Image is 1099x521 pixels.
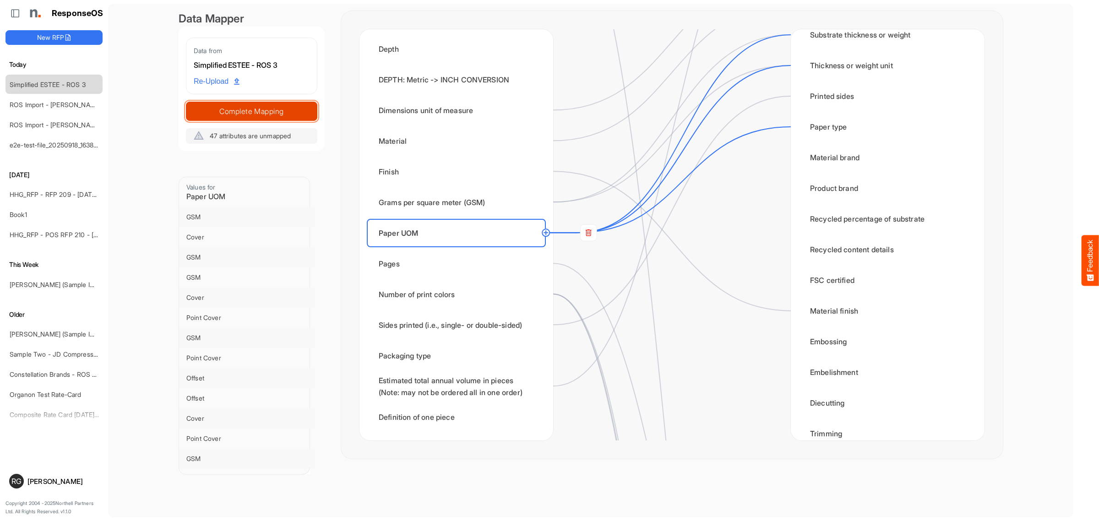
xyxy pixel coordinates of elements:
[186,313,307,322] div: Point Cover
[186,394,307,403] div: Offset
[52,9,103,18] h1: ResponseOS
[1082,235,1099,286] button: Feedback
[210,132,291,140] span: 47 attributes are unmapped
[367,372,546,401] div: Estimated total annual volume in pieces (Note: may not be ordered all in one order)
[186,414,307,423] div: Cover
[798,51,977,80] div: Thickness or weight unit
[10,350,107,358] a: Sample Two - JD Compressed 2
[25,4,44,22] img: Northell
[798,327,977,356] div: Embossing
[186,233,307,242] div: Cover
[798,21,977,49] div: Substrate thickness or weight
[367,219,546,247] div: Paper UOM
[194,60,310,71] div: Simplified ESTEE - ROS 3
[5,60,103,70] h6: Today
[194,76,239,87] span: Re-Upload
[798,419,977,448] div: Trimming
[10,211,27,218] a: Book1
[194,45,310,56] div: Data from
[186,353,307,363] div: Point Cover
[186,102,317,121] button: Complete Mapping
[186,253,307,262] div: GSM
[10,370,110,378] a: Constellation Brands - ROS prices
[798,297,977,325] div: Material finish
[367,250,546,278] div: Pages
[5,30,103,45] button: New RFP
[798,266,977,294] div: FSC certified
[10,231,112,239] a: HHG_RFP - POS RFP 210 - [DATE]
[798,113,977,141] div: Paper type
[11,478,22,485] span: RG
[10,190,136,198] a: HHG_RFP - RFP 209 - [DATE] - ROS TEST
[10,101,142,109] a: ROS Import - [PERSON_NAME] - Final (short)
[190,73,243,90] a: Re-Upload
[186,183,216,191] span: Values for
[798,82,977,110] div: Printed sides
[367,188,546,217] div: Grams per square meter (GSM)
[186,293,307,302] div: Cover
[798,389,977,417] div: Diecutting
[186,333,307,342] div: GSM
[186,192,225,201] span: Paper UOM
[367,127,546,155] div: Material
[798,143,977,172] div: Material brand
[367,65,546,94] div: DEPTH: Metric -> INCH CONVERSION
[367,157,546,186] div: Finish
[367,311,546,339] div: Sides printed (i.e., single- or double-sided)
[186,273,307,282] div: GSM
[798,205,977,233] div: Recycled percentage of substrate
[367,280,546,309] div: Number of print colors
[5,260,103,270] h6: This Week
[10,141,101,149] a: e2e-test-file_20250918_163829
[179,11,325,27] div: Data Mapper
[5,170,103,180] h6: [DATE]
[10,330,152,338] a: [PERSON_NAME] (Sample Import) [DATE] - Flyer
[367,342,546,370] div: Packaging type
[186,374,307,383] div: Offset
[5,309,103,320] h6: Older
[186,454,307,463] div: GSM
[798,235,977,264] div: Recycled content details
[367,35,546,63] div: Depth
[367,96,546,125] div: Dimensions unit of measure
[367,403,546,431] div: Definition of one piece
[798,358,977,386] div: Embelishment
[10,281,174,288] a: [PERSON_NAME] (Sample Import) [DATE] - Flyer - Short
[5,499,103,516] p: Copyright 2004 - 2025 Northell Partners Ltd. All Rights Reserved. v 1.1.0
[27,478,99,485] div: [PERSON_NAME]
[10,121,142,129] a: ROS Import - [PERSON_NAME] - Final (short)
[10,391,82,398] a: Organon Test Rate-Card
[186,212,307,222] div: GSM
[798,174,977,202] div: Product brand
[186,434,307,443] div: Point Cover
[10,81,86,88] a: Simplified ESTEE - ROS 3
[186,105,317,118] span: Complete Mapping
